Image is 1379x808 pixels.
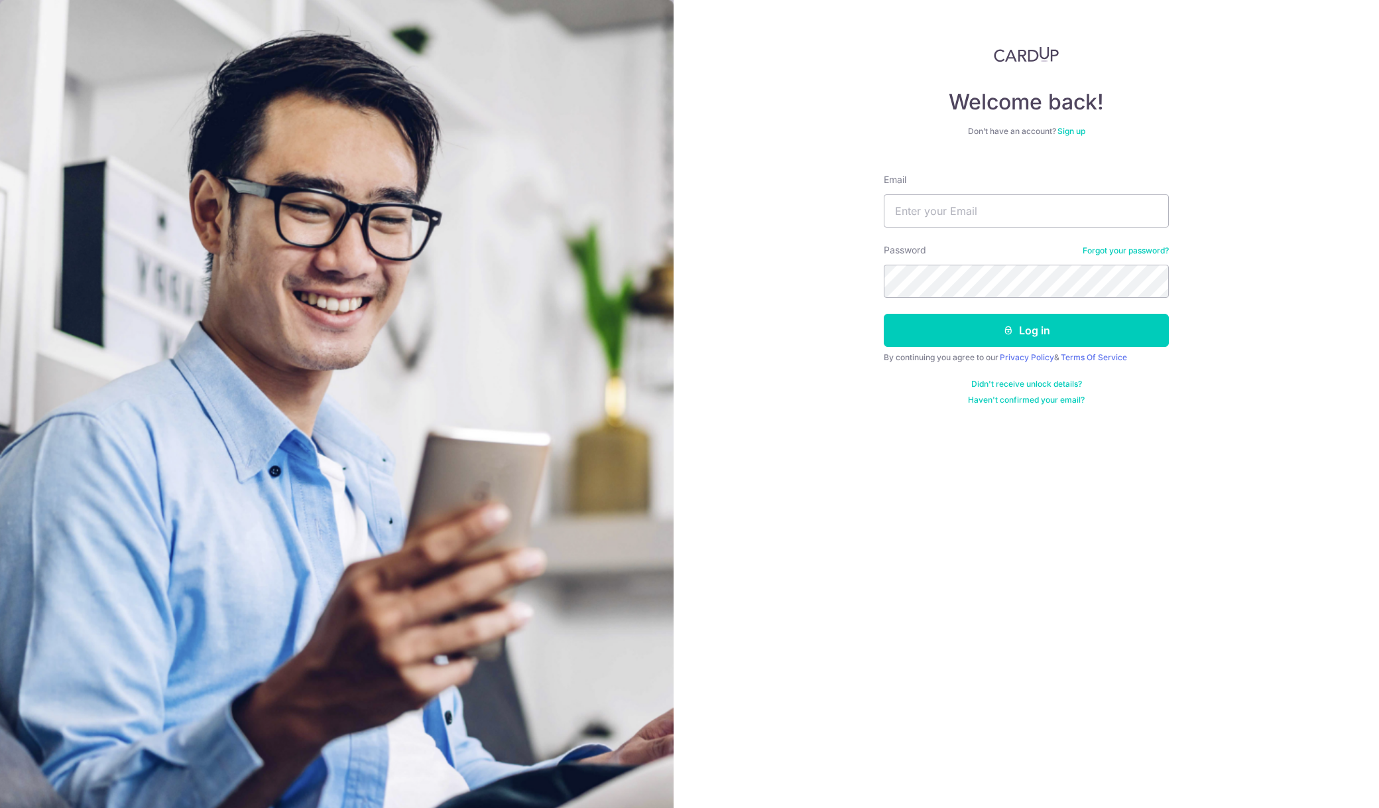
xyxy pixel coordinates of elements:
a: Terms Of Service [1061,352,1127,362]
label: Email [884,173,906,186]
div: Don’t have an account? [884,126,1169,137]
input: Enter your Email [884,194,1169,228]
a: Forgot your password? [1083,245,1169,256]
a: Didn't receive unlock details? [971,379,1082,389]
label: Password [884,243,926,257]
a: Privacy Policy [1000,352,1054,362]
button: Log in [884,314,1169,347]
div: By continuing you agree to our & [884,352,1169,363]
a: Sign up [1057,126,1085,136]
a: Haven't confirmed your email? [968,395,1085,405]
h4: Welcome back! [884,89,1169,115]
img: CardUp Logo [994,46,1059,62]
